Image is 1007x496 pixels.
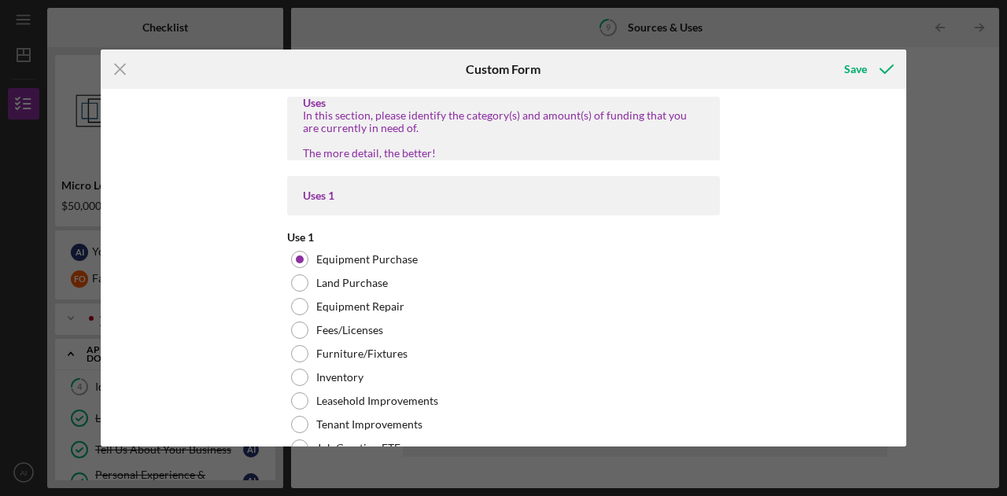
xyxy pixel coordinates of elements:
label: Tenant Improvements [316,418,422,431]
div: In this section, please identify the category(s) and amount(s) of funding that you are currently ... [303,109,704,160]
label: Inventory [316,371,363,384]
div: Use 1 [287,231,720,244]
label: Fees/Licenses [316,324,383,336]
label: Land Purchase [316,277,388,289]
label: Equipment Repair [316,300,404,313]
label: Furniture/Fixtures [316,347,408,360]
div: Uses [303,97,704,109]
div: Save [844,53,867,85]
label: Job Creation FTE [316,442,400,454]
div: Uses 1 [303,189,704,202]
label: Equipment Purchase [316,253,418,266]
label: Leasehold Improvements [316,395,438,407]
h6: Custom Form [466,62,540,76]
button: Save [828,53,906,85]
